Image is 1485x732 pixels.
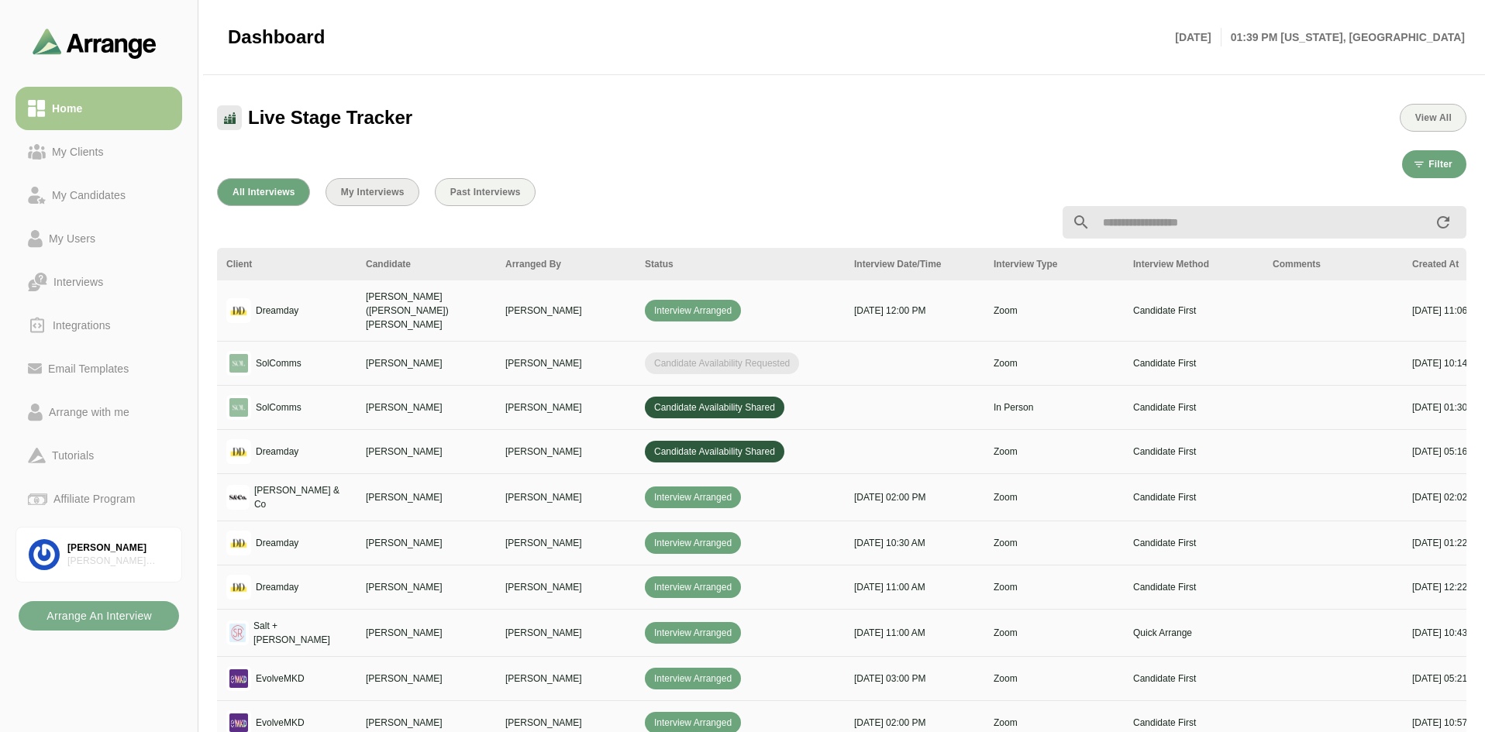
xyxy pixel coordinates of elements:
p: Zoom [994,445,1115,459]
button: All Interviews [217,178,310,206]
p: Candidate First [1133,672,1254,686]
p: [DATE] 10:30 AM [854,536,975,550]
p: Candidate First [1133,716,1254,730]
p: [PERSON_NAME] [505,672,626,686]
p: Zoom [994,536,1115,550]
div: Affiliate Program [47,490,141,508]
span: Interview Arranged [645,486,741,508]
div: Arranged By [505,257,626,271]
div: Arrange with me [43,403,136,421]
p: Zoom [994,304,1115,318]
p: [DATE] 02:00 PM [854,490,975,504]
img: logo [226,298,251,323]
span: Candidate Availability Shared [645,397,784,418]
p: [DATE] 02:00 PM [854,716,975,730]
p: Zoom [994,580,1115,594]
p: Candidate First [1133,445,1254,459]
p: Dreamday [256,445,298,459]
a: My Users [16,217,182,260]
p: Zoom [994,672,1115,686]
div: Email Templates [42,359,135,378]
span: Filter [1428,159,1452,170]
span: All Interviews [232,187,295,198]
a: Integrations [16,304,182,347]
div: [PERSON_NAME] Associates [67,555,169,568]
div: [PERSON_NAME] [67,541,169,555]
p: Quick Arrange [1133,626,1254,640]
p: Dreamday [256,304,298,318]
i: appended action [1434,213,1452,232]
p: [PERSON_NAME] [505,536,626,550]
a: Email Templates [16,347,182,390]
b: Arrange An Interview [46,601,152,631]
p: [DATE] 11:00 AM [854,580,975,594]
div: My Clients [46,143,110,161]
p: Zoom [994,356,1115,370]
a: Arrange with me [16,390,182,434]
p: [PERSON_NAME] [505,304,626,318]
span: Interview Arranged [645,300,741,321]
div: Tutorials [46,446,100,465]
div: Client [226,257,347,271]
p: Candidate First [1133,400,1254,414]
button: Arrange An Interview [19,601,179,631]
p: [DATE] [1175,28,1221,46]
img: logo [226,485,250,510]
span: Candidate Availability Requested [645,352,799,374]
p: [PERSON_NAME] [505,716,626,730]
a: My Clients [16,130,182,174]
p: Zoom [994,716,1115,730]
p: [DATE] 11:00 AM [854,626,975,640]
div: Interview Date/Time [854,257,975,271]
img: logo [226,620,249,645]
p: [PERSON_NAME] [505,356,626,370]
p: [DATE] 12:00 PM [854,304,975,318]
span: Dashboard [228,26,325,49]
p: [PERSON_NAME] [505,580,626,594]
p: Zoom [994,626,1115,640]
p: Dreamday [256,580,298,594]
p: [PERSON_NAME] [505,626,626,640]
div: Interviews [47,273,109,291]
p: Candidate First [1133,304,1254,318]
span: Interview Arranged [645,532,741,554]
img: arrangeai-name-small-logo.4d2b8aee.svg [33,28,157,58]
div: Integrations [47,316,117,335]
p: [PERSON_NAME] [366,490,487,504]
p: In Person [994,400,1115,414]
div: Interview Method [1133,257,1254,271]
a: My Candidates [16,174,182,217]
span: Candidate Availability Shared [645,441,784,462]
p: [PERSON_NAME] [366,626,487,640]
img: logo [226,575,251,600]
p: Salt + [PERSON_NAME] [253,619,347,647]
span: Past Interviews [450,187,521,198]
img: logo [226,666,251,691]
div: Interview Type [994,257,1115,271]
span: Interview Arranged [645,668,741,689]
button: Filter [1402,150,1466,178]
p: [PERSON_NAME] [366,445,487,459]
p: [PERSON_NAME] [505,400,626,414]
p: 01:39 PM [US_STATE], [GEOGRAPHIC_DATA] [1221,28,1465,46]
p: SolComms [256,356,301,370]
div: Home [46,99,88,118]
img: logo [226,351,251,376]
a: Tutorials [16,434,182,477]
p: Dreamday [256,536,298,550]
p: Candidate First [1133,356,1254,370]
div: Candidate [366,257,487,271]
p: [PERSON_NAME] [505,445,626,459]
p: Zoom [994,490,1115,504]
div: My Users [43,229,102,248]
button: My Interviews [326,178,419,206]
img: logo [226,531,251,555]
p: [PERSON_NAME] [366,536,487,550]
a: Interviews [16,260,182,304]
p: [PERSON_NAME] ([PERSON_NAME]) [PERSON_NAME] [366,290,487,332]
span: Live Stage Tracker [248,106,412,129]
span: View All [1414,112,1452,123]
p: SolComms [256,400,301,414]
p: [DATE] 03:00 PM [854,672,975,686]
p: [PERSON_NAME] [366,356,487,370]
